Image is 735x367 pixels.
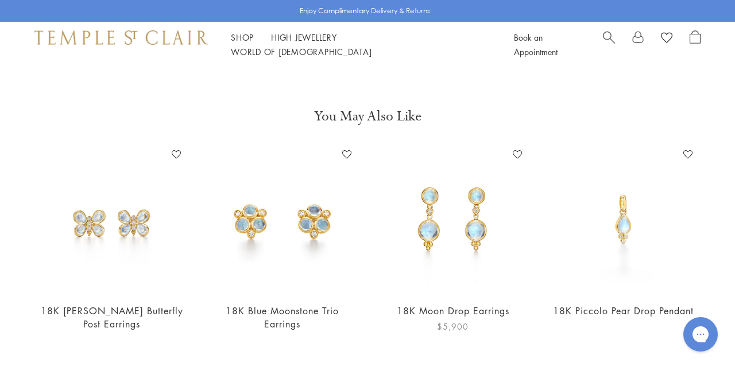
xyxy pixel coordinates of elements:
[550,146,697,293] img: 18K Piccolo Pear Drop Pendant
[437,320,469,333] span: $5,900
[690,30,701,59] a: Open Shopping Bag
[46,107,689,126] h3: You May Also Like
[231,46,372,57] a: World of [DEMOGRAPHIC_DATA]World of [DEMOGRAPHIC_DATA]
[553,304,694,317] a: 18K Piccolo Pear Drop Pendant
[271,32,337,43] a: High JewelleryHigh Jewellery
[661,30,672,48] a: View Wishlist
[300,5,430,17] p: Enjoy Complimentary Delivery & Returns
[379,146,527,293] img: 18K Moon Drop Earrings
[208,146,356,293] img: 18K Blue Moonstone Trio Earrings
[226,304,339,330] a: 18K Blue Moonstone Trio Earrings
[38,146,185,293] img: E31427-BMBFLY
[514,32,558,57] a: Book an Appointment
[231,30,488,59] nav: Main navigation
[678,313,724,356] iframe: Gorgias live chat messenger
[397,304,509,317] a: 18K Moon Drop Earrings
[603,30,615,59] a: Search
[231,32,254,43] a: ShopShop
[41,304,183,330] a: 18K [PERSON_NAME] Butterfly Post Earrings
[34,30,208,44] img: Temple St. Clair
